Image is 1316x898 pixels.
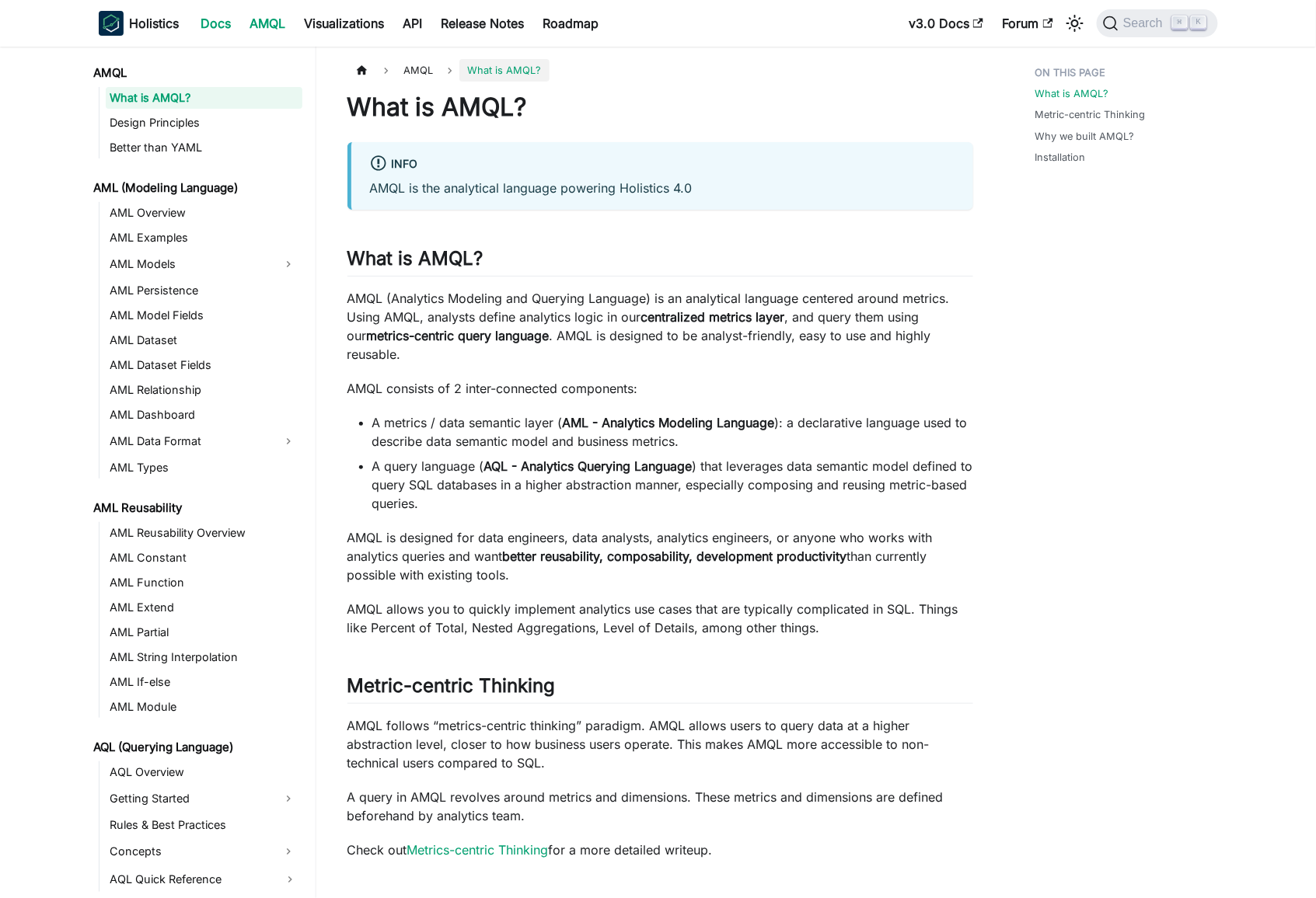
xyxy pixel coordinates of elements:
nav: Breadcrumbs [347,59,973,82]
a: AML String Interpolation [106,646,302,668]
p: A query in AMQL revolves around metrics and dimensions. These metrics and dimensions are defined ... [347,788,973,825]
a: AQL (Querying Language) [89,736,302,758]
a: What is AMQL? [1035,86,1109,101]
a: Docs [192,11,241,36]
p: AMQL is the analytical language powering Holistics 4.0 [370,179,955,197]
a: AMQL [241,11,295,36]
strong: AML - Analytics Modeling Language [563,415,775,430]
button: Switch between dark and light mode (currently light mode) [1063,11,1087,36]
a: AML Dataset [106,329,302,351]
a: AML Extend [106,597,302,618]
span: AMQL [396,59,441,82]
a: AML Partial [106,621,302,643]
a: Metrics-centric Thinking [407,842,549,858]
a: AML (Modeling Language) [89,177,302,199]
a: Visualizations [295,11,394,36]
h1: What is AMQL? [347,92,973,123]
img: Holistics [99,11,124,36]
a: Roadmap [534,11,609,36]
a: AMQL [89,62,302,84]
a: AML Types [106,457,302,479]
p: AMQL follows “metrics-centric thinking” paradigm. AMQL allows users to query data at a higher abs... [347,716,973,772]
p: AMQL allows you to quickly implement analytics use cases that are typically complicated in SQL. T... [347,600,973,637]
a: Better than YAML [106,137,302,158]
a: AML If-else [106,671,302,693]
a: Design Principles [106,112,302,134]
div: info [370,155,955,175]
a: API [394,11,432,36]
a: AML Constant [106,547,302,569]
span: What is AMQL? [459,59,549,82]
a: Rules & Best Practices [106,814,302,836]
a: Getting Started [106,786,274,811]
a: AML Module [106,696,302,718]
strong: AQL - Analytics Querying Language [484,458,693,474]
a: Home page [347,59,377,82]
kbd: ⌘ [1172,16,1188,30]
a: AML Dataset Fields [106,354,302,376]
strong: metrics-centric query language [367,328,550,343]
a: AML Dashboard [106,404,302,426]
button: Expand sidebar category 'Concepts' [274,839,302,864]
a: AML Reusability [89,497,302,519]
a: AML Models [106,252,274,277]
a: What is AMQL? [106,87,302,109]
h2: Metric-centric Thinking [347,674,973,704]
a: AML Reusability Overview [106,522,302,544]
a: HolisticsHolistics [99,11,180,36]
nav: Docs sidebar [83,47,316,898]
button: Expand sidebar category 'AML Models' [274,252,302,277]
a: AML Data Format [106,429,274,454]
a: Why we built AMQL? [1035,129,1135,144]
a: Release Notes [432,11,534,36]
button: Expand sidebar category 'Getting Started' [274,786,302,811]
a: v3.0 Docs [900,11,993,36]
p: Check out for a more detailed writeup. [347,841,973,859]
kbd: K [1191,16,1206,30]
a: AML Examples [106,227,302,249]
strong: centralized metrics layer [641,309,785,325]
a: AML Relationship [106,379,302,401]
a: Forum [993,11,1063,36]
li: A metrics / data semantic layer ( ): a declarative language used to describe data semantic model ... [372,413,973,451]
p: AMQL is designed for data engineers, data analysts, analytics engineers, or anyone who works with... [347,528,973,584]
a: AML Function [106,572,302,593]
a: Concepts [106,839,274,864]
strong: better reusability, composability, development productivity [503,548,847,564]
h2: What is AMQL? [347,247,973,277]
button: Search (Command+K) [1097,9,1217,37]
a: Metric-centric Thinking [1035,107,1146,122]
b: Holistics [130,14,180,33]
li: A query language ( ) that leverages data semantic model defined to query SQL databases in a highe... [372,457,973,513]
a: Installation [1035,150,1086,165]
a: AQL Overview [106,761,302,783]
a: AML Model Fields [106,305,302,326]
a: AML Overview [106,202,302,224]
p: AMQL consists of 2 inter-connected components: [347,379,973,398]
a: AQL Quick Reference [106,867,302,892]
p: AMQL (Analytics Modeling and Querying Language) is an analytical language centered around metrics... [347,289,973,364]
button: Expand sidebar category 'AML Data Format' [274,429,302,454]
a: AML Persistence [106,280,302,301]
span: Search [1119,16,1172,30]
